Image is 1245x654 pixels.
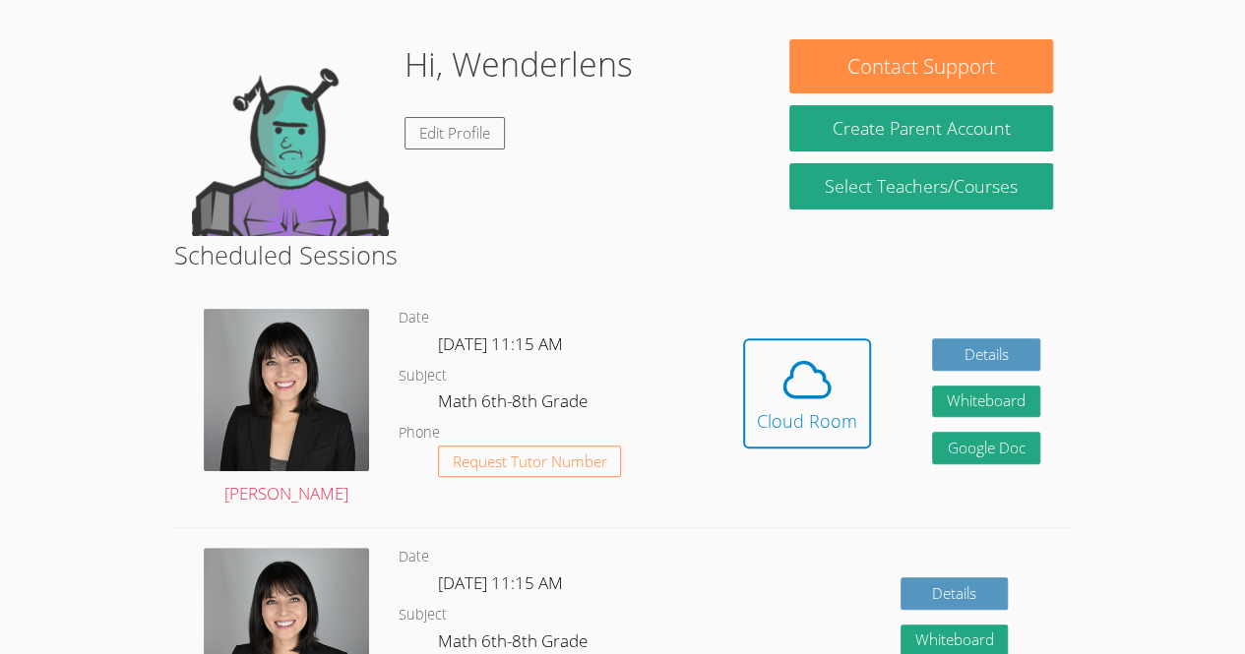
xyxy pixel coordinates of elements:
[438,332,563,355] span: [DATE] 11:15 AM
[399,603,447,627] dt: Subject
[789,105,1052,151] button: Create Parent Account
[399,545,429,569] dt: Date
[932,386,1040,418] button: Whiteboard
[932,432,1040,464] a: Google Doc
[204,309,369,508] a: [PERSON_NAME]
[757,407,857,435] div: Cloud Room
[438,387,591,421] dd: Math 6th-8th Grade
[789,163,1052,209] a: Select Teachers/Courses
[399,306,429,330] dt: Date
[901,577,1009,610] a: Details
[438,446,622,478] button: Request Tutor Number
[453,454,607,469] span: Request Tutor Number
[405,39,633,89] h1: Hi, Wenderlens
[789,39,1052,93] button: Contact Support
[399,364,447,388] dt: Subject
[405,117,505,149] a: Edit Profile
[192,39,389,236] img: default.png
[204,309,369,471] img: DSC_1773.jpeg
[932,338,1040,371] a: Details
[399,421,440,446] dt: Phone
[743,338,871,448] button: Cloud Room
[174,236,1071,273] h2: Scheduled Sessions
[438,571,563,594] span: [DATE] 11:15 AM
